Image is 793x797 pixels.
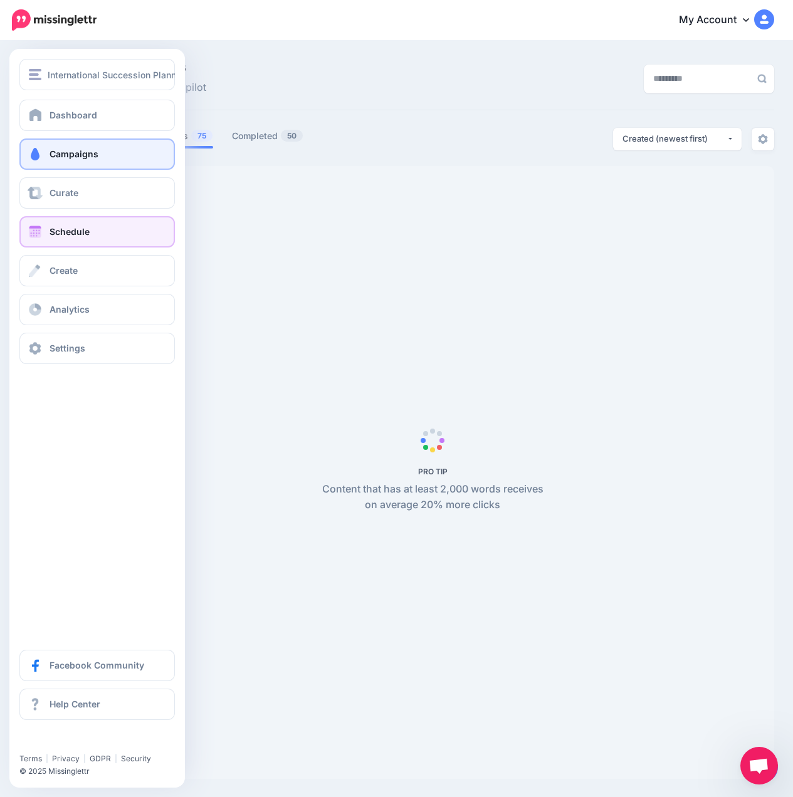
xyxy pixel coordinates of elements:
[19,765,182,778] li: © 2025 Missinglettr
[232,128,303,143] a: Completed50
[19,138,175,170] a: Campaigns
[48,68,241,82] span: International Succession Planning Association
[115,754,117,763] span: |
[757,74,767,83] img: search-grey-6.png
[19,255,175,286] a: Create
[19,216,175,247] a: Schedule
[50,187,78,198] span: Curate
[19,689,175,720] a: Help Center
[19,754,42,763] a: Terms
[163,128,213,143] a: Drafts75
[19,100,175,131] a: Dashboard
[121,754,151,763] a: Security
[50,110,97,120] span: Dashboard
[740,747,778,784] div: Open chat
[19,736,115,748] iframe: Twitter Follow Button
[19,294,175,325] a: Analytics
[19,177,175,209] a: Curate
[666,5,774,36] a: My Account
[315,481,550,514] p: Content that has at least 2,000 words receives on average 20% more clicks
[281,130,303,142] span: 50
[191,130,213,142] span: 75
[83,754,86,763] span: |
[613,128,742,150] button: Created (newest first)
[50,148,98,159] span: Campaigns
[29,69,41,80] img: menu.png
[19,59,175,90] button: International Succession Planning Association
[622,133,727,145] div: Created (newest first)
[50,699,100,709] span: Help Center
[50,304,90,315] span: Analytics
[19,650,175,681] a: Facebook Community
[758,134,768,144] img: settings-grey.png
[315,467,550,476] h5: PRO TIP
[50,660,144,670] span: Facebook Community
[50,265,78,276] span: Create
[52,754,80,763] a: Privacy
[50,226,90,237] span: Schedule
[19,333,175,364] a: Settings
[12,9,97,31] img: Missinglettr
[46,754,48,763] span: |
[50,343,85,353] span: Settings
[90,754,111,763] a: GDPR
